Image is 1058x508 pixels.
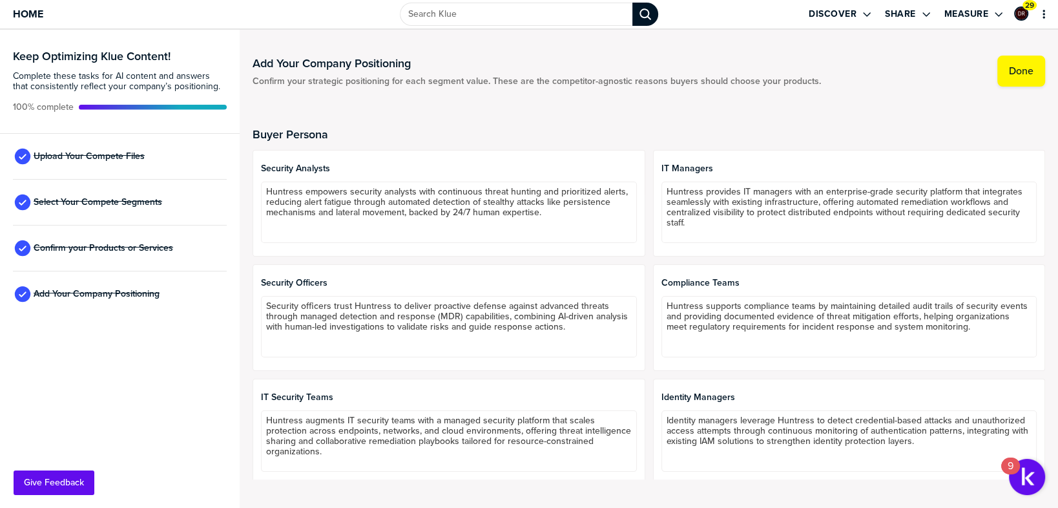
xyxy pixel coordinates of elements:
span: Select Your Compete Segments [34,197,162,207]
h3: Keep Optimizing Klue Content! [13,50,227,62]
span: Upload Your Compete Files [34,151,145,162]
span: 29 [1025,1,1034,10]
label: Measure [944,8,989,20]
span: IT Security Teams [261,392,636,403]
div: Search Klue [632,3,658,26]
span: Complete these tasks for AI content and answers that consistently reflect your company’s position... [13,71,227,92]
span: IT Managers [661,164,1037,174]
span: Confirm your strategic positioning for each segment value. These are the competitor-agnostic reas... [253,76,821,87]
span: Security Officers [261,278,636,288]
span: Security Analysts [261,164,636,174]
button: Open Resource Center, 9 new notifications [1009,459,1045,495]
textarea: Huntress empowers security analysts with continuous threat hunting and prioritized alerts, reduci... [261,182,636,243]
textarea: Identity managers leverage Huntress to detect credential-based attacks and unauthorized access at... [661,410,1037,472]
span: Add Your Company Positioning [34,289,160,299]
label: Share [885,8,916,20]
span: Compliance Teams [661,278,1037,288]
label: Done [1009,65,1033,78]
h2: Buyer Persona [253,128,1045,141]
img: dca9c6f390784fc323463dd778aad4f8-sml.png [1015,8,1027,19]
span: Active [13,102,74,112]
div: 9 [1008,466,1013,483]
textarea: Huntress augments IT security teams with a managed security platform that scales protection acros... [261,410,636,472]
span: Identity Managers [661,392,1037,403]
span: Confirm your Products or Services [34,243,173,253]
button: Give Feedback [14,471,94,495]
textarea: Huntress supports compliance teams by maintaining detailed audit trails of security events and pr... [661,296,1037,357]
input: Search Klue [400,3,632,26]
textarea: Huntress provides IT managers with an enterprise-grade security platform that integrates seamless... [661,182,1037,243]
label: Discover [809,8,856,20]
h1: Add Your Company Positioning [253,56,821,71]
a: Edit Profile [1013,5,1030,22]
textarea: Security officers trust Huntress to deliver proactive defense against advanced threats through ma... [261,296,636,357]
div: Dustin Ray [1014,6,1028,21]
span: Home [13,8,43,19]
